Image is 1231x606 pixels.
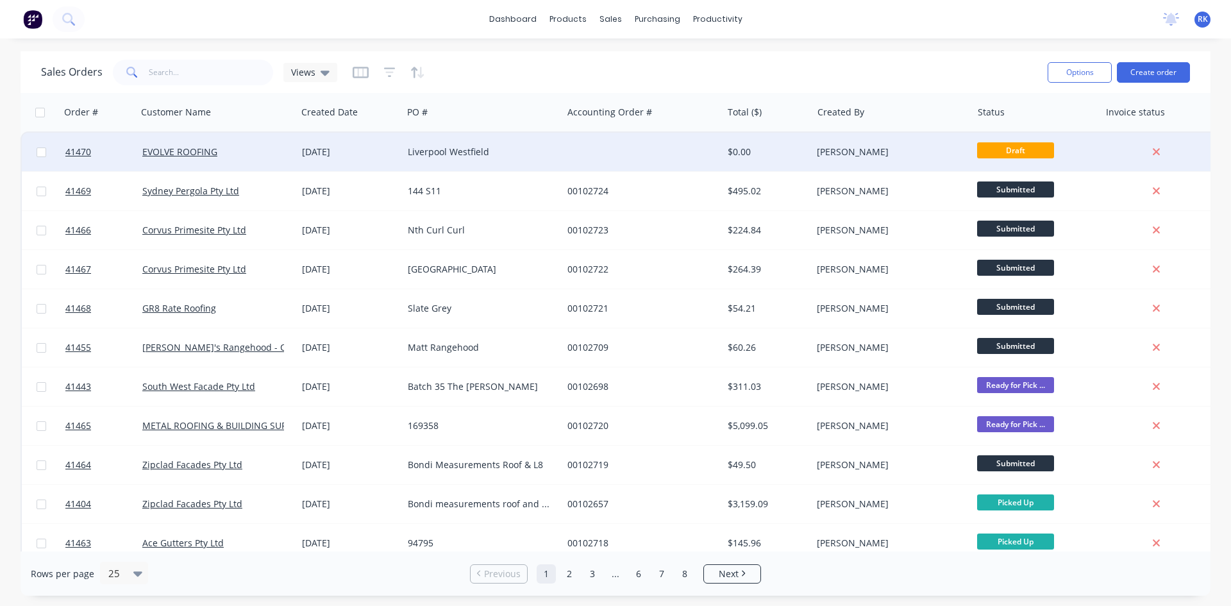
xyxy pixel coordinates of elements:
[593,10,628,29] div: sales
[408,537,550,550] div: 94795
[31,568,94,580] span: Rows per page
[817,341,959,354] div: [PERSON_NAME]
[817,498,959,510] div: [PERSON_NAME]
[606,564,625,584] a: Jump forward
[977,260,1054,276] span: Submitted
[408,224,550,237] div: Nth Curl Curl
[142,302,216,314] a: GR8 Rate Roofing
[302,537,398,550] div: [DATE]
[142,341,326,353] a: [PERSON_NAME]'s Rangehood - CASH SALE
[65,185,91,198] span: 41469
[977,494,1054,510] span: Picked Up
[302,380,398,393] div: [DATE]
[728,146,803,158] div: $0.00
[65,211,142,249] a: 41466
[977,221,1054,237] span: Submitted
[483,10,543,29] a: dashboard
[141,106,211,119] div: Customer Name
[728,302,803,315] div: $54.21
[302,146,398,158] div: [DATE]
[302,459,398,471] div: [DATE]
[977,338,1054,354] span: Submitted
[291,65,315,79] span: Views
[149,60,274,85] input: Search...
[567,419,710,432] div: 00102720
[408,498,550,510] div: Bondi measurements roof and L8
[543,10,593,29] div: products
[471,568,527,580] a: Previous page
[675,564,694,584] a: Page 8
[728,380,803,393] div: $311.03
[977,181,1054,198] span: Submitted
[728,498,803,510] div: $3,159.09
[408,419,550,432] div: 169358
[567,263,710,276] div: 00102722
[484,568,521,580] span: Previous
[817,146,959,158] div: [PERSON_NAME]
[817,459,959,471] div: [PERSON_NAME]
[302,263,398,276] div: [DATE]
[567,341,710,354] div: 00102709
[408,459,550,471] div: Bondi Measurements Roof & L8
[65,224,91,237] span: 41466
[817,380,959,393] div: [PERSON_NAME]
[728,459,803,471] div: $49.50
[65,419,91,432] span: 41465
[978,106,1005,119] div: Status
[65,250,142,289] a: 41467
[302,419,398,432] div: [DATE]
[687,10,749,29] div: productivity
[407,106,428,119] div: PO #
[302,185,398,198] div: [DATE]
[728,537,803,550] div: $145.96
[408,380,550,393] div: Batch 35 The [PERSON_NAME]
[142,263,246,275] a: Corvus Primesite Pty Ltd
[719,568,739,580] span: Next
[408,302,550,315] div: Slate Grey
[629,564,648,584] a: Page 6
[567,380,710,393] div: 00102698
[302,498,398,510] div: [DATE]
[977,142,1054,158] span: Draft
[704,568,760,580] a: Next page
[41,66,103,78] h1: Sales Orders
[65,407,142,445] a: 41465
[142,224,246,236] a: Corvus Primesite Pty Ltd
[817,302,959,315] div: [PERSON_NAME]
[65,446,142,484] a: 41464
[652,564,671,584] a: Page 7
[728,419,803,432] div: $5,099.05
[302,302,398,315] div: [DATE]
[977,534,1054,550] span: Picked Up
[817,419,959,432] div: [PERSON_NAME]
[567,185,710,198] div: 00102724
[537,564,556,584] a: Page 1 is your current page
[567,498,710,510] div: 00102657
[23,10,42,29] img: Factory
[1048,62,1112,83] button: Options
[817,263,959,276] div: [PERSON_NAME]
[977,377,1054,393] span: Ready for Pick ...
[583,564,602,584] a: Page 3
[408,341,550,354] div: Matt Rangehood
[65,341,91,354] span: 41455
[64,106,98,119] div: Order #
[408,146,550,158] div: Liverpool Westfield
[977,416,1054,432] span: Ready for Pick ...
[65,263,91,276] span: 41467
[977,455,1054,471] span: Submitted
[65,328,142,367] a: 41455
[567,302,710,315] div: 00102721
[567,224,710,237] div: 00102723
[408,263,550,276] div: [GEOGRAPHIC_DATA]
[142,419,346,432] a: METAL ROOFING & BUILDING SUPPLIES PTY LTD
[728,341,803,354] div: $60.26
[560,564,579,584] a: Page 2
[817,185,959,198] div: [PERSON_NAME]
[817,224,959,237] div: [PERSON_NAME]
[65,289,142,328] a: 41468
[65,380,91,393] span: 41443
[1117,62,1190,83] button: Create order
[302,341,398,354] div: [DATE]
[728,263,803,276] div: $264.39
